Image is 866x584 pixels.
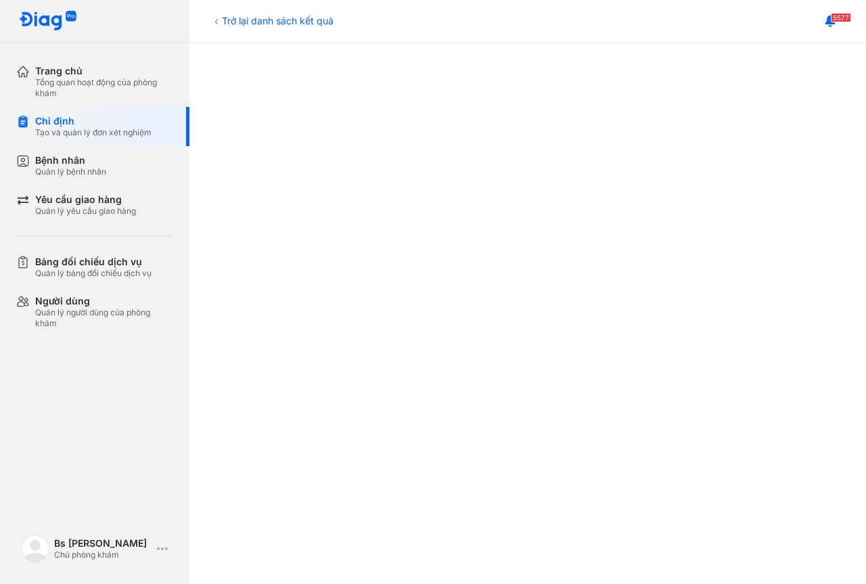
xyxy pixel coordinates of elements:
[35,206,136,217] div: Quản lý yêu cầu giao hàng
[35,256,152,268] div: Bảng đối chiếu dịch vụ
[35,268,152,279] div: Quản lý bảng đối chiếu dịch vụ
[211,14,334,28] div: Trở lại danh sách kết quả
[35,295,173,307] div: Người dùng
[35,154,106,166] div: Bệnh nhân
[35,194,136,206] div: Yêu cầu giao hàng
[35,77,173,99] div: Tổng quan hoạt động của phòng khám
[19,11,77,32] img: logo
[35,115,152,127] div: Chỉ định
[54,549,152,560] div: Chủ phòng khám
[35,166,106,177] div: Quản lý bệnh nhân
[35,127,152,138] div: Tạo và quản lý đơn xét nghiệm
[831,13,851,22] span: 5577
[54,537,152,549] div: Bs [PERSON_NAME]
[35,65,173,77] div: Trang chủ
[22,535,49,562] img: logo
[35,307,173,329] div: Quản lý người dùng của phòng khám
